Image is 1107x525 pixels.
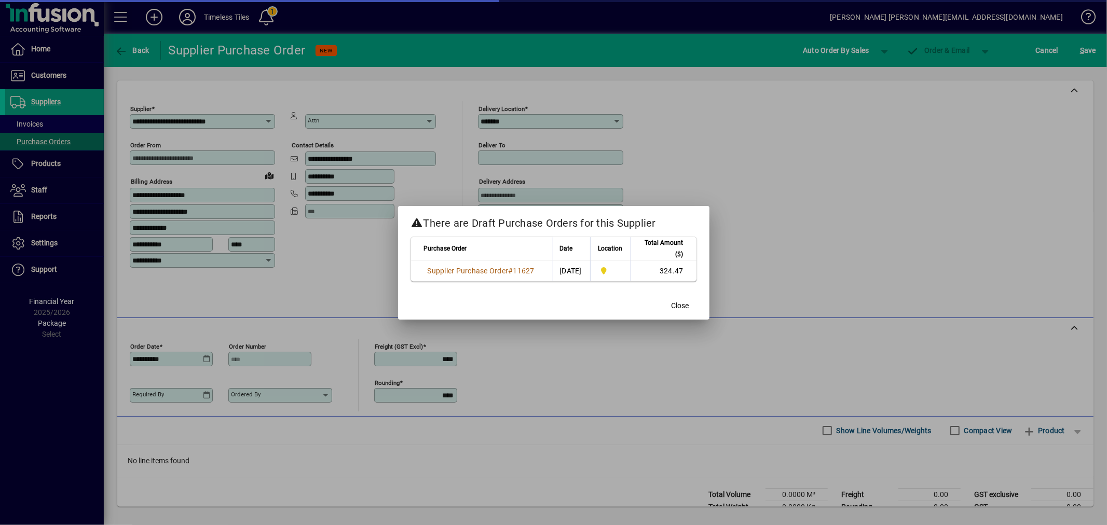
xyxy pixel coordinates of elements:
span: Purchase Order [424,243,467,254]
span: 11627 [513,267,535,275]
span: Close [672,300,689,311]
td: 324.47 [630,260,696,281]
span: Dunedin [597,265,624,277]
span: Total Amount ($) [637,237,684,260]
td: [DATE] [553,260,590,281]
span: Date [559,243,572,254]
button: Close [664,297,697,315]
span: # [508,267,513,275]
h2: There are Draft Purchase Orders for this Supplier [398,206,709,236]
span: Location [598,243,622,254]
span: Supplier Purchase Order [428,267,509,275]
a: Supplier Purchase Order#11627 [424,265,538,277]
